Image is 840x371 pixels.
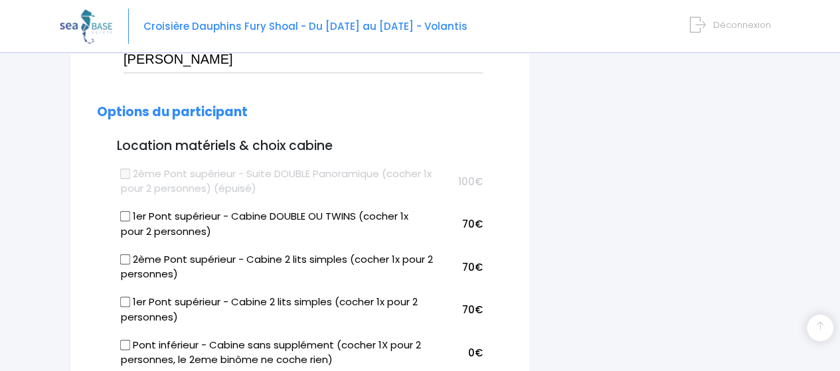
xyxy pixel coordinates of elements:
[468,346,483,360] span: 0€
[121,295,433,325] label: 1er Pont supérieur - Cabine 2 lits simples (cocher 1x pour 2 personnes)
[121,209,433,239] label: 1er Pont supérieur - Cabine DOUBLE OU TWINS (cocher 1x pour 2 personnes)
[121,338,433,368] label: Pont inférieur - Cabine sans supplément (cocher 1X pour 2 personnes, le 2eme binôme ne coche rien)
[143,19,467,33] span: Croisière Dauphins Fury Shoal - Du [DATE] au [DATE] - Volantis
[121,167,433,196] label: 2ème Pont supérieur - Suite DOUBLE Panoramique (cocher 1x pour 2 personnes) (épuisé)
[458,175,483,188] span: 100€
[120,168,130,179] input: 2ème Pont supérieur - Suite DOUBLE Panoramique (cocher 1x pour 2 personnes) (épuisé)
[120,297,130,307] input: 1er Pont supérieur - Cabine 2 lits simples (cocher 1x pour 2 personnes)
[462,260,483,274] span: 70€
[462,217,483,231] span: 70€
[120,254,130,264] input: 2ème Pont supérieur - Cabine 2 lits simples (cocher 1x pour 2 personnes)
[97,139,503,154] h3: Location matériels & choix cabine
[120,339,130,350] input: Pont inférieur - Cabine sans supplément (cocher 1X pour 2 personnes, le 2eme binôme ne coche rien)
[120,211,130,222] input: 1er Pont supérieur - Cabine DOUBLE OU TWINS (cocher 1x pour 2 personnes)
[97,105,503,120] h2: Options du participant
[462,303,483,317] span: 70€
[121,252,433,282] label: 2ème Pont supérieur - Cabine 2 lits simples (cocher 1x pour 2 personnes)
[713,19,771,31] span: Déconnexion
